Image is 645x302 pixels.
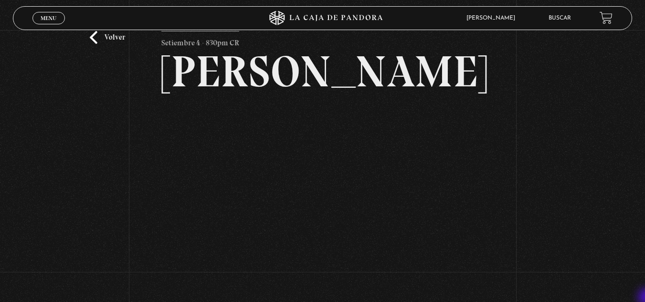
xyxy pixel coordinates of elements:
[90,31,125,44] a: Volver
[161,31,239,50] p: Setiembre 4 - 830pm CR
[37,23,60,30] span: Cerrar
[161,108,483,289] iframe: Dailymotion video player – MARIA GABRIELA PROGRAMA
[549,15,571,21] a: Buscar
[600,11,613,24] a: View your shopping cart
[41,15,56,21] span: Menu
[161,50,483,94] h2: [PERSON_NAME]
[462,15,525,21] span: [PERSON_NAME]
